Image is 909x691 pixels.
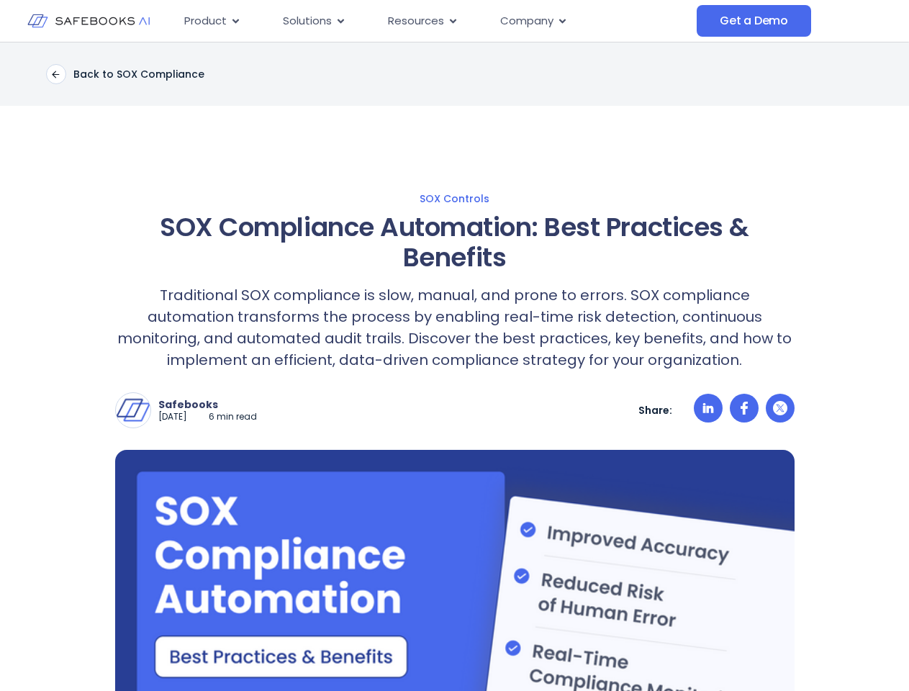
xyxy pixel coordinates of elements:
span: Product [184,13,227,30]
div: Menu Toggle [173,7,697,35]
nav: Menu [173,7,697,35]
span: Company [500,13,553,30]
p: Share: [638,404,672,417]
a: Get a Demo [697,5,811,37]
img: Safebooks [116,393,150,428]
a: SOX Controls [14,192,895,205]
span: Resources [388,13,444,30]
p: Back to SOX Compliance [73,68,204,81]
p: 6 min read [209,411,257,423]
p: [DATE] [158,411,187,423]
a: Back to SOX Compliance [46,64,204,84]
p: Traditional SOX compliance is slow, manual, and prone to errors. SOX compliance automation transf... [115,284,795,371]
h1: SOX Compliance Automation: Best Practices & Benefits [115,212,795,273]
span: Solutions [283,13,332,30]
span: Get a Demo [720,14,788,28]
p: Safebooks [158,398,257,411]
